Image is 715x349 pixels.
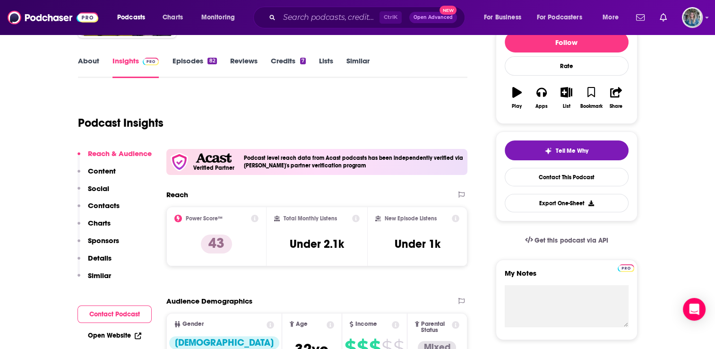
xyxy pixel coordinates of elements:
[78,201,120,218] button: Contacts
[166,190,188,199] h2: Reach
[78,236,119,253] button: Sponsors
[580,104,602,109] div: Bookmark
[439,6,457,15] span: New
[196,153,232,163] img: Acast
[201,235,232,253] p: 43
[537,11,582,24] span: For Podcasters
[395,237,440,251] h3: Under 1k
[186,215,223,222] h2: Power Score™
[379,11,402,24] span: Ctrl K
[505,168,629,186] a: Contact This Podcast
[517,229,616,252] a: Get this podcast via API
[195,10,247,25] button: open menu
[603,11,619,24] span: More
[201,11,235,24] span: Monitoring
[656,9,671,26] a: Show notifications dropdown
[355,321,377,327] span: Income
[512,104,522,109] div: Play
[8,9,98,26] img: Podchaser - Follow, Share and Rate Podcasts
[531,10,596,25] button: open menu
[413,15,453,20] span: Open Advanced
[534,236,608,244] span: Get this podcast via API
[78,253,112,271] button: Details
[78,184,109,201] button: Social
[284,215,337,222] h2: Total Monthly Listens
[88,271,111,280] p: Similar
[111,10,157,25] button: open menu
[505,194,629,212] button: Export One-Sheet
[682,7,703,28] button: Show profile menu
[88,166,116,175] p: Content
[618,263,634,272] a: Pro website
[529,81,554,115] button: Apps
[477,10,533,25] button: open menu
[296,321,308,327] span: Age
[632,9,648,26] a: Show notifications dropdown
[193,165,234,171] h5: Verified Partner
[117,11,145,24] span: Podcasts
[172,56,216,78] a: Episodes82
[385,215,437,222] h2: New Episode Listens
[505,81,529,115] button: Play
[683,298,706,321] div: Open Intercom Messenger
[596,10,630,25] button: open menu
[170,153,189,171] img: verfied icon
[535,104,548,109] div: Apps
[319,56,333,78] a: Lists
[78,305,152,323] button: Contact Podcast
[78,218,111,236] button: Charts
[78,166,116,184] button: Content
[682,7,703,28] img: User Profile
[88,218,111,227] p: Charts
[163,11,183,24] span: Charts
[88,253,112,262] p: Details
[88,236,119,245] p: Sponsors
[207,58,216,64] div: 82
[88,201,120,210] p: Contacts
[505,32,629,52] button: Follow
[682,7,703,28] span: Logged in as EllaDavidson
[156,10,189,25] a: Charts
[230,56,258,78] a: Reviews
[78,116,164,130] h1: Podcast Insights
[409,12,457,23] button: Open AdvancedNew
[290,237,344,251] h3: Under 2.1k
[262,7,474,28] div: Search podcasts, credits, & more...
[166,297,252,305] h2: Audience Demographics
[421,321,450,333] span: Parental Status
[563,104,570,109] div: List
[88,149,152,158] p: Reach & Audience
[112,56,159,78] a: InsightsPodchaser Pro
[505,269,629,285] label: My Notes
[271,56,306,78] a: Credits7
[610,104,622,109] div: Share
[300,58,306,64] div: 7
[346,56,370,78] a: Similar
[78,56,99,78] a: About
[505,140,629,160] button: tell me why sparkleTell Me Why
[505,56,629,76] div: Rate
[78,149,152,166] button: Reach & Audience
[554,81,578,115] button: List
[88,184,109,193] p: Social
[603,81,628,115] button: Share
[88,332,141,340] a: Open Website
[78,271,111,288] button: Similar
[143,58,159,65] img: Podchaser Pro
[279,10,379,25] input: Search podcasts, credits, & more...
[182,321,204,327] span: Gender
[544,147,552,155] img: tell me why sparkle
[556,147,588,155] span: Tell Me Why
[244,155,464,169] h4: Podcast level reach data from Acast podcasts has been independently verified via [PERSON_NAME]'s ...
[484,11,521,24] span: For Business
[579,81,603,115] button: Bookmark
[618,264,634,272] img: Podchaser Pro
